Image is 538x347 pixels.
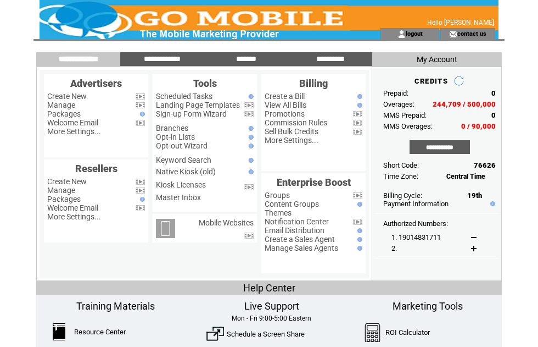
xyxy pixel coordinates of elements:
span: Central Time [446,173,485,180]
span: Billing [299,78,328,89]
span: Help Center [243,282,295,294]
img: video.png [244,111,254,117]
img: help.gif [355,202,362,207]
a: Create New [47,92,87,101]
span: 244,709 / 500,000 [433,100,496,108]
span: CREDITS [414,77,448,85]
a: Commission Rules [265,118,327,127]
a: Sell Bulk Credits [265,127,318,136]
span: MMS Overages: [383,122,433,130]
a: Landing Page Templates [156,101,240,109]
a: Email Distribution [265,226,324,235]
span: Overages: [383,100,414,108]
a: View All Bills [265,101,306,109]
img: mobile-websites.png [156,219,175,238]
span: MMS Prepaid: [383,111,427,119]
span: 1. 19014831711 [391,233,441,241]
a: Native Kiosk (old) [156,167,216,176]
img: ResourceCenter.png [53,323,65,340]
span: 76626 [474,161,496,169]
img: video.png [353,111,362,117]
span: Short Code: [383,161,419,169]
img: video.png [136,188,145,194]
a: Content Groups [265,200,319,208]
img: help.gif [355,237,362,242]
img: video.png [244,184,254,190]
a: Mobile Websites [199,218,254,227]
img: help.gif [246,144,254,148]
img: video.png [353,120,362,126]
span: Enterprise Boost [277,177,351,188]
img: help.gif [355,228,362,233]
span: Tools [193,78,217,89]
img: help.gif [246,135,254,140]
img: help.gif [355,94,362,99]
img: video.png [353,219,362,225]
a: More Settings... [265,136,318,145]
span: 19th [467,191,482,200]
a: logout [406,30,423,37]
a: Create New [47,177,87,186]
a: Keyword Search [156,156,211,164]
a: ROI Calculator [385,328,430,337]
img: help.gif [137,197,145,202]
a: contact us [457,30,486,37]
span: Billing Cycle: [383,191,422,200]
a: Master Inbox [156,193,201,202]
a: Opt-in Lists [156,133,195,141]
img: help.gif [246,94,254,99]
img: help.gif [246,158,254,163]
img: video.png [136,120,145,126]
img: video.png [136,102,145,108]
img: help.gif [246,169,254,174]
a: Create a Bill [265,92,305,101]
a: Sign-up Form Wizard [156,109,227,118]
img: video.png [136,93,145,100]
img: video.png [136,179,145,185]
span: 0 [491,111,496,119]
a: Promotions [265,109,305,118]
span: Authorized Numbers: [383,219,448,228]
img: video.png [244,102,254,108]
span: Resellers [75,163,117,174]
a: Welcome Email [47,203,98,212]
a: Themes [265,208,292,217]
a: Packages [47,109,81,118]
img: contact_us_icon.gif [449,30,457,38]
span: Time Zone: [383,172,418,180]
a: More Settings... [47,127,101,136]
img: help.gif [137,112,145,117]
span: Advertisers [70,78,122,89]
span: My Account [417,55,457,64]
img: video.png [353,129,362,135]
img: help.gif [355,246,362,251]
span: 0 [491,89,496,97]
a: Payment Information [383,200,449,208]
a: Manage [47,186,75,195]
a: Scheduled Tasks [156,92,212,101]
img: account_icon.gif [397,30,406,38]
span: Live Support [244,300,299,312]
a: Groups [265,191,290,200]
span: Mon - Fri 9:00-5:00 Eastern [232,315,311,322]
a: Branches [156,124,188,133]
span: Hello [PERSON_NAME] [427,19,494,26]
span: 2. [391,244,397,252]
a: Welcome Email [47,118,98,127]
span: Marketing Tools [393,300,463,312]
img: video.png [136,205,145,211]
a: Packages [47,195,81,203]
a: Create a Sales Agent [265,235,335,244]
img: help.gif [355,103,362,108]
img: Calculator.png [365,323,381,342]
a: Opt-out Wizard [156,141,208,150]
a: More Settings... [47,212,101,221]
a: Manage Sales Agents [265,244,338,252]
img: help.gif [487,201,495,206]
a: Manage [47,101,75,109]
a: Resource Center [74,328,126,336]
a: Notification Center [265,217,329,226]
span: 0 / 90,000 [461,122,496,130]
a: Kiosk Licenses [156,180,206,189]
img: ScreenShare.png [206,325,224,343]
